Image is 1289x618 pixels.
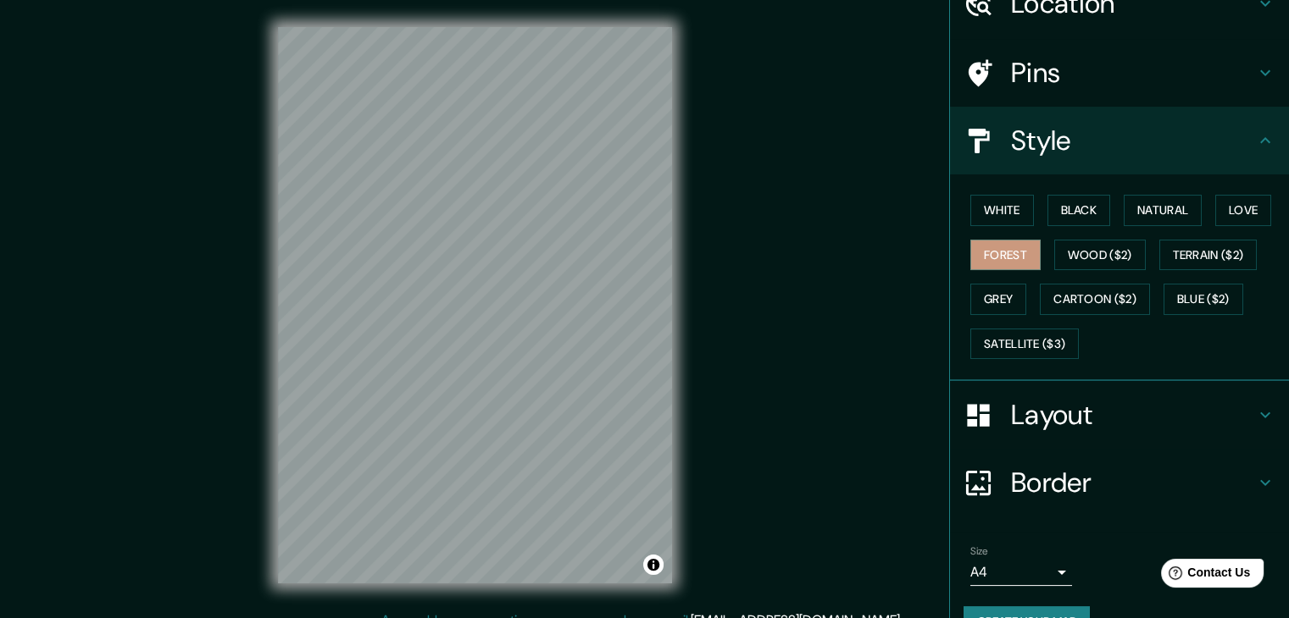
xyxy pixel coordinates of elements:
button: Grey [970,284,1026,315]
button: Black [1047,195,1111,226]
div: Pins [950,39,1289,107]
button: Blue ($2) [1164,284,1243,315]
button: Wood ($2) [1054,240,1146,271]
div: Border [950,449,1289,516]
button: Terrain ($2) [1159,240,1258,271]
h4: Style [1011,124,1255,157]
button: Forest [970,240,1041,271]
div: A4 [970,559,1072,586]
button: Toggle attribution [643,555,664,575]
div: Layout [950,381,1289,449]
label: Size [970,544,988,559]
h4: Pins [1011,56,1255,90]
h4: Layout [1011,398,1255,432]
div: Style [950,107,1289,174]
iframe: Help widget launcher [1138,552,1270,599]
canvas: Map [278,27,672,583]
button: Natural [1124,195,1202,226]
button: Love [1215,195,1271,226]
button: Satellite ($3) [970,328,1079,360]
h4: Border [1011,466,1255,499]
button: White [970,195,1034,226]
button: Cartoon ($2) [1040,284,1150,315]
